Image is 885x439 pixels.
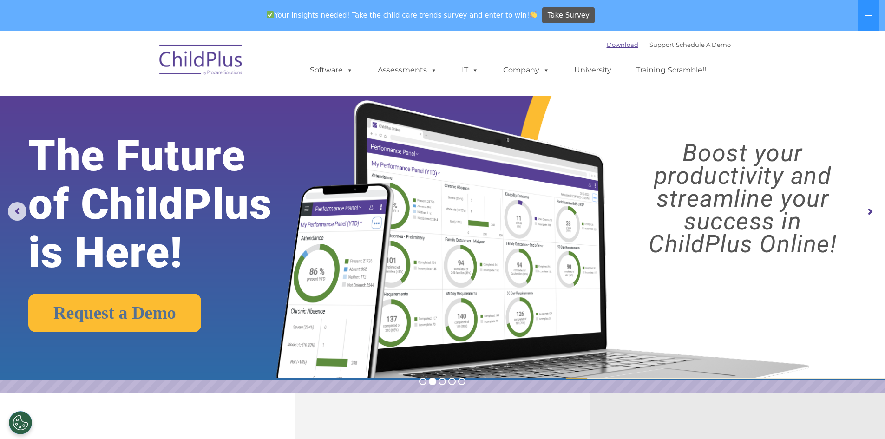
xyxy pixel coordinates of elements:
[263,6,541,24] span: Your insights needed! Take the child care trends survey and enter to win!
[649,41,674,48] a: Support
[28,294,201,332] a: Request a Demo
[627,61,715,79] a: Training Scramble!!
[129,99,169,106] span: Phone number
[267,11,274,18] img: ✅
[676,41,731,48] a: Schedule A Demo
[607,41,638,48] a: Download
[611,142,874,256] rs-layer: Boost your productivity and streamline your success in ChildPlus Online!
[155,38,248,85] img: ChildPlus by Procare Solutions
[607,41,731,48] font: |
[301,61,362,79] a: Software
[548,7,590,24] span: Take Survey
[28,132,311,277] rs-layer: The Future of ChildPlus is Here!
[452,61,488,79] a: IT
[9,411,32,434] button: Cookies Settings
[368,61,446,79] a: Assessments
[542,7,595,24] a: Take Survey
[565,61,621,79] a: University
[530,11,537,18] img: 👏
[494,61,559,79] a: Company
[129,61,157,68] span: Last name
